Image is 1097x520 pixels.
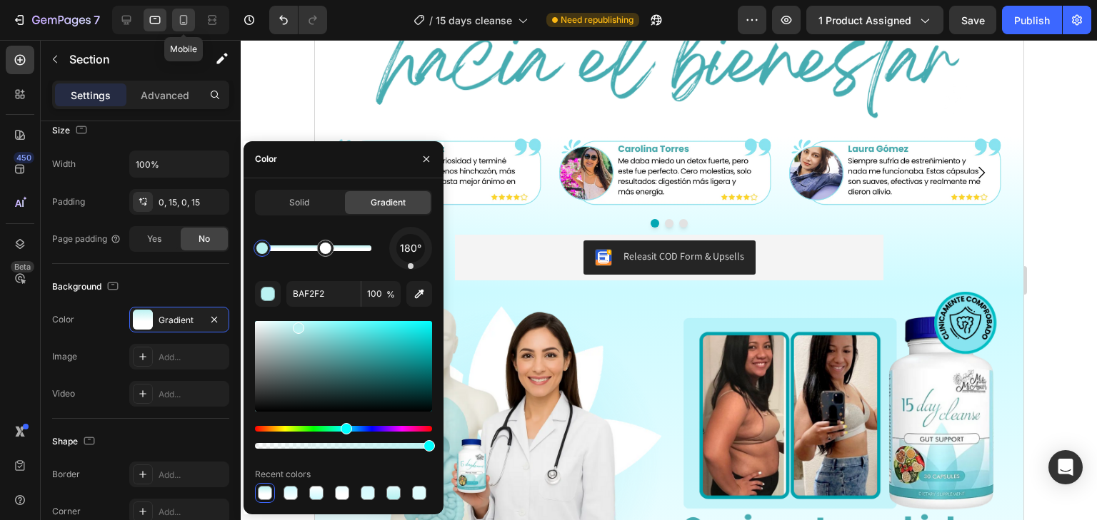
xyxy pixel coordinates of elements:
div: Size [52,121,90,141]
input: Auto [130,151,229,177]
span: Save [961,14,985,26]
input: Eg: FFFFFF [286,281,361,307]
span: % [386,288,395,301]
p: Advanced [141,88,189,103]
div: Publish [1014,13,1050,28]
div: Color [52,313,74,326]
button: Dot [364,179,373,188]
img: CKKYs5695_ICEAE=.webp [280,209,297,226]
iframe: Design area [315,40,1023,520]
div: Padding [52,195,85,208]
button: Dot [350,179,359,188]
div: Corner [52,505,81,518]
div: Page padding [52,233,121,245]
div: Add... [159,388,226,401]
div: Background [52,277,121,297]
div: Add... [159,506,226,519]
div: Width [52,158,76,170]
div: Video [52,387,75,400]
button: Publish [1002,6,1062,34]
p: Section [69,51,186,68]
div: 450 [14,152,34,163]
span: 180° [400,240,421,257]
span: Yes [147,233,161,245]
p: 7 [94,11,100,29]
div: Gradient [159,314,200,327]
span: Gradient [371,196,406,209]
p: Settings [71,88,111,103]
div: Beta [11,261,34,272]
div: Border [52,468,80,481]
div: Image [52,350,77,363]
div: Open Intercom Messenger [1048,450,1083,484]
div: Undo/Redo [269,6,327,34]
button: Carousel Next Arrow [646,113,686,153]
div: Releasit COD Form & Upsells [309,209,429,224]
div: Hue [255,426,432,432]
div: Add... [159,351,226,364]
span: / [429,13,433,28]
button: Releasit COD Form & Upsells [269,200,441,235]
button: Dot [336,179,344,188]
div: Shape [52,432,98,452]
button: 7 [6,6,106,34]
div: Add... [159,469,226,481]
span: Need republishing [561,14,633,26]
div: Recent colors [255,468,311,481]
span: 15 days cleanse [436,13,512,28]
div: Color [255,153,277,165]
div: 0, 15, 0, 15 [159,196,226,209]
span: No [199,233,210,245]
button: 1 product assigned [806,6,943,34]
span: Solid [289,196,309,209]
button: Save [949,6,996,34]
span: 1 product assigned [818,13,911,28]
img: AnyConv.com__15days_14.webp [471,97,689,168]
